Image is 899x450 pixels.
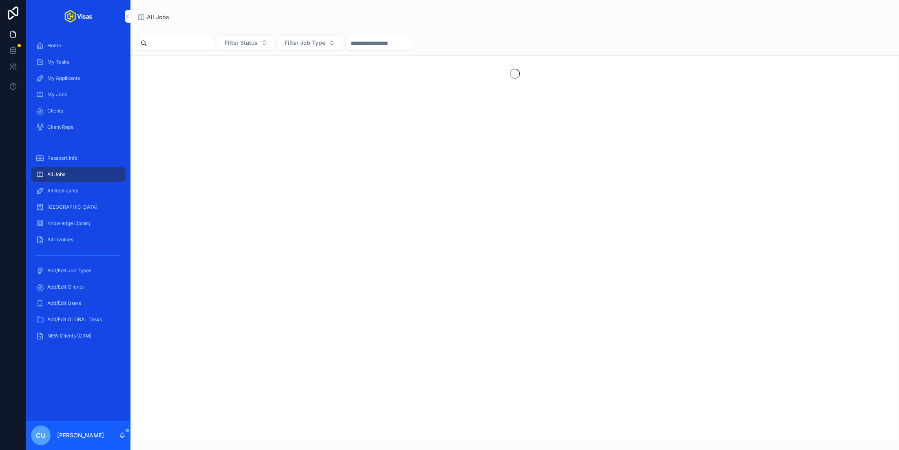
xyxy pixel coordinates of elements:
[47,300,81,307] span: Add/Edit Users
[47,267,91,274] span: Add/Edit Job Types
[47,171,65,178] span: All Jobs
[47,204,97,210] span: [GEOGRAPHIC_DATA]
[31,329,126,343] a: NEW Clients (CRM)
[47,91,67,98] span: My Jobs
[31,38,126,53] a: Home
[218,35,274,51] button: Select Button
[31,87,126,102] a: My Jobs
[31,55,126,69] a: My Tasks
[31,151,126,165] a: Passport Info
[137,13,169,21] a: All Jobs
[36,430,46,440] span: CU
[47,333,92,339] span: NEW Clients (CRM)
[47,59,69,65] span: My Tasks
[147,13,169,21] span: All Jobs
[47,220,91,227] span: Knowledge Library
[31,216,126,231] a: Knowledge Library
[47,42,61,49] span: Home
[31,183,126,198] a: All Applicants
[31,200,126,214] a: [GEOGRAPHIC_DATA]
[31,296,126,311] a: Add/Edit Users
[225,39,258,47] span: Filter Status
[47,108,63,114] span: Clients
[278,35,342,51] button: Select Button
[47,187,78,194] span: All Applicants
[47,284,84,290] span: Add/Edit Clients
[31,280,126,294] a: Add/Edit Clients
[47,124,73,130] span: Client Reps
[47,155,77,161] span: Passport Info
[31,312,126,327] a: Add/Edit GLOBAL Tasks
[285,39,325,47] span: Filter Job Type
[31,263,126,278] a: Add/Edit Job Types
[47,316,102,323] span: Add/Edit GLOBAL Tasks
[31,71,126,86] a: My Applicants
[31,232,126,247] a: All Invoices
[31,104,126,118] a: Clients
[64,10,92,23] img: App logo
[57,431,104,439] p: [PERSON_NAME]
[31,167,126,182] a: All Jobs
[47,236,73,243] span: All Invoices
[31,120,126,135] a: Client Reps
[47,75,80,82] span: My Applicants
[26,33,130,354] div: scrollable content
